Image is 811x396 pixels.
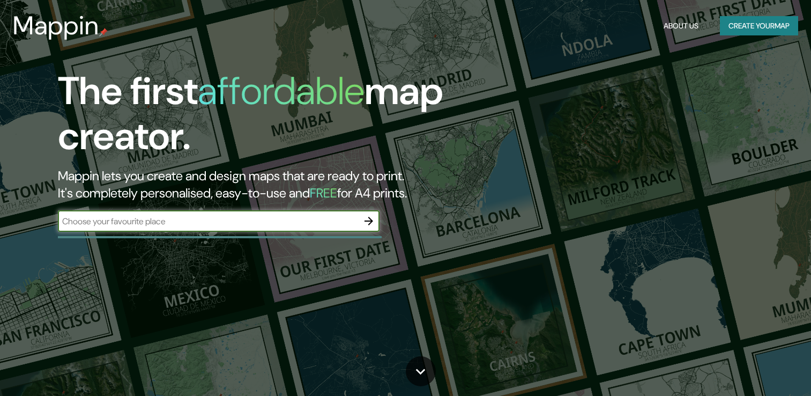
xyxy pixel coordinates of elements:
button: Create yourmap [720,16,798,36]
h3: Mappin [13,11,99,41]
h1: affordable [198,66,364,116]
h2: Mappin lets you create and design maps that are ready to print. It's completely personalised, eas... [58,167,464,202]
iframe: Help widget launcher [716,354,799,384]
button: About Us [659,16,703,36]
h1: The first map creator. [58,69,464,167]
h5: FREE [310,185,337,201]
input: Choose your favourite place [58,215,358,228]
img: mappin-pin [99,28,108,36]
